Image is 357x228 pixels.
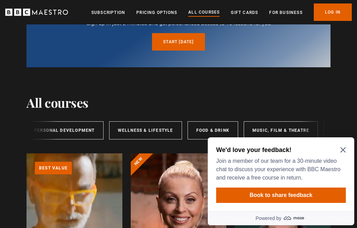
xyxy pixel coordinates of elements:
a: Subscription [91,9,125,16]
a: All Courses [188,9,220,16]
a: Food & Drink [188,121,238,139]
a: Wellness & Lifestyle [109,121,182,139]
svg: BBC Maestro [5,7,68,17]
a: Start [DATE] [152,33,205,51]
button: Book to share feedback [11,53,141,68]
a: Powered by maze [3,77,149,91]
nav: Primary [91,3,352,21]
h2: We'd love your feedback! [11,11,138,20]
a: Log In [314,3,352,21]
h1: All courses [26,95,89,110]
p: Join a member of our team for a 30-minute video chat to discuss your experience with BBC Maestro ... [11,22,138,47]
a: Gift Cards [231,9,258,16]
button: Close Maze Prompt [135,13,141,18]
p: Best value [35,162,72,174]
a: Music, Film & Theatre [244,121,318,139]
a: Pricing Options [136,9,177,16]
a: Personal Development [25,121,104,139]
div: Optional study invitation [3,3,149,91]
a: For business [269,9,302,16]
